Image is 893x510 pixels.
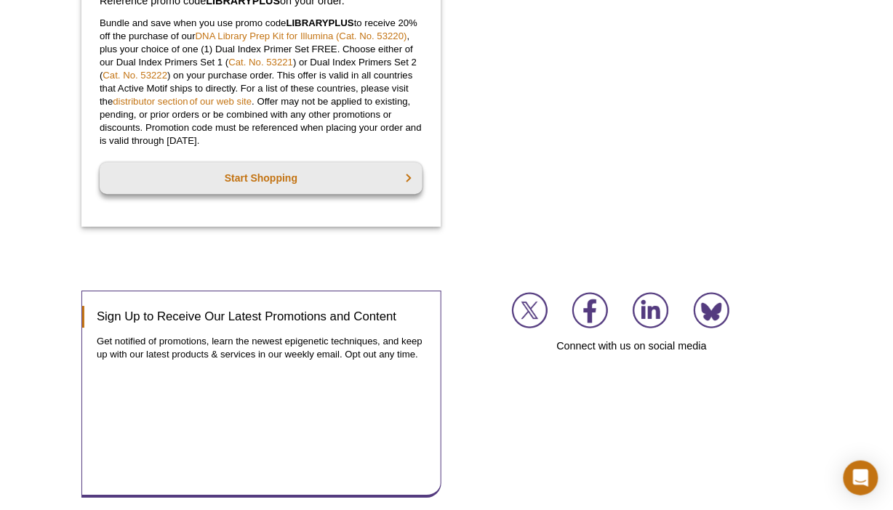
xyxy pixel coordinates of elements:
a: Start Shopping [100,162,423,194]
img: Join us on LinkedIn [633,292,669,328]
a: Cat. No. 53221 [228,57,293,68]
div: Open Intercom Messenger [844,461,878,495]
a: distributor section of our web site [113,96,252,107]
a: Cat. No. 53222 [103,70,167,81]
p: Bundle and save when you use promo code to receive 20% off the purchase of our , plus your choice... [100,17,423,147]
img: Join us on Bluesky [694,292,730,328]
a: DNA Library Prep Kit for Illumina (Cat. No. 53220) [196,31,407,41]
img: Join us on X [512,292,548,328]
p: Get notified of promotions, learn the newest epigenetic techniques, and keep up with our latest p... [97,335,426,361]
h4: Connect with us on social media [452,339,812,352]
strong: LIBRARYPLUS [287,17,354,28]
img: Join us on Facebook [572,292,609,328]
h3: Sign Up to Receive Our Latest Promotions and Content [82,306,426,328]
